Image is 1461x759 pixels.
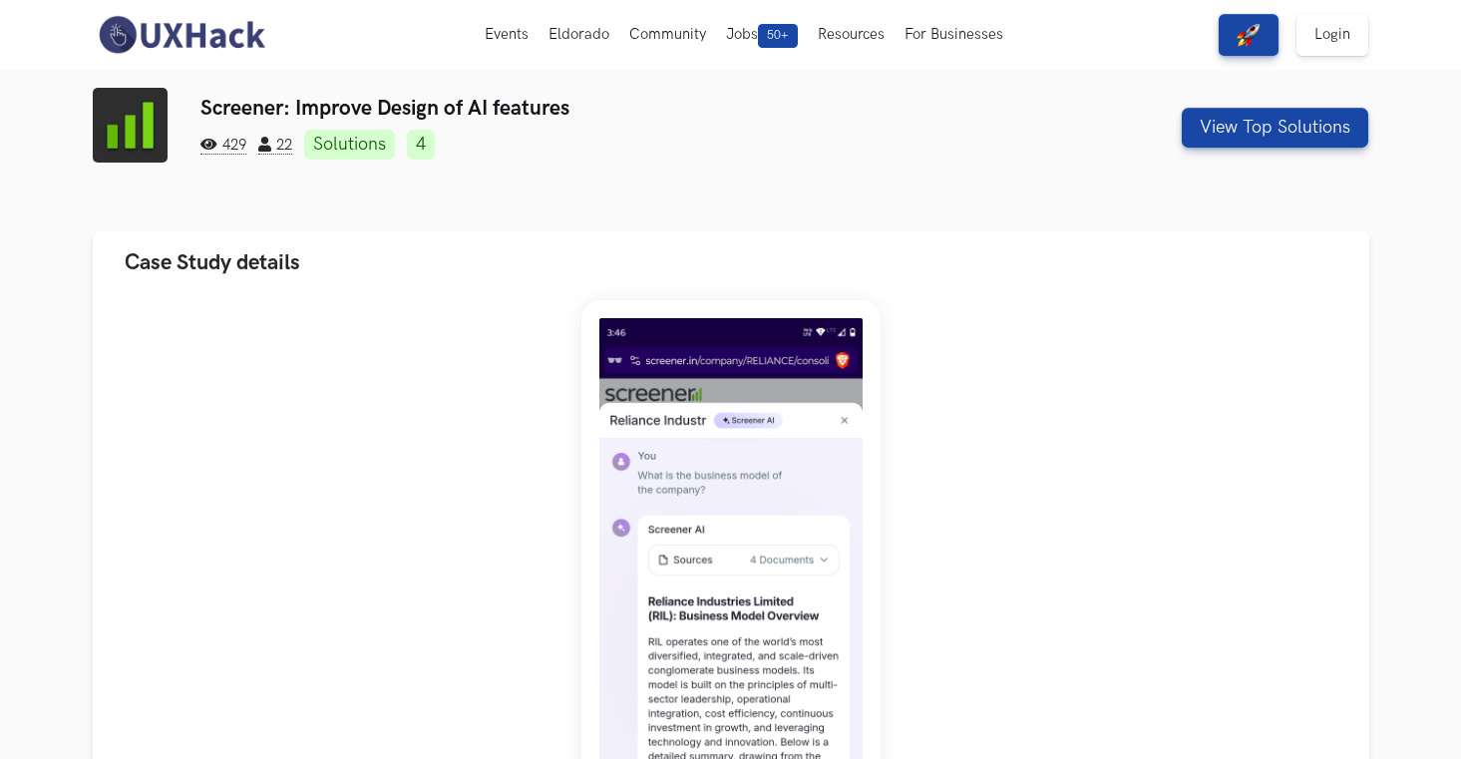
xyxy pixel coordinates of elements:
img: UXHack-logo.png [93,14,270,56]
span: 50+ [758,24,798,48]
span: 22 [258,137,292,155]
span: 429 [200,137,246,155]
img: Screener logo [93,88,168,163]
button: Case Study details [93,231,1369,294]
span: Case Study details [125,249,300,276]
img: rocket [1237,23,1261,47]
a: 4 [407,130,435,160]
h3: Screener: Improve Design of AI features [200,96,1045,121]
a: Login [1296,14,1368,56]
button: View Top Solutions [1182,108,1368,148]
a: Solutions [304,130,395,160]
